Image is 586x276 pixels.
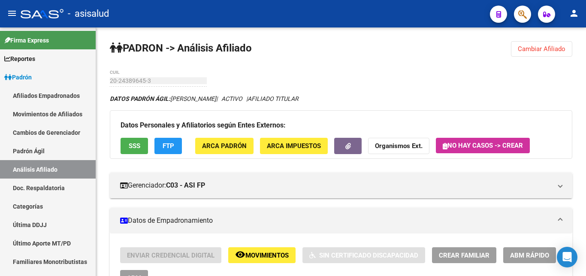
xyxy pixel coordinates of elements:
[4,54,35,64] span: Reportes
[510,252,549,259] span: ABM Rápido
[110,95,216,102] span: [PERSON_NAME]
[569,8,579,18] mat-icon: person
[68,4,109,23] span: - asisalud
[110,208,572,234] mat-expansion-panel-header: Datos de Empadronamiento
[195,138,254,154] button: ARCA Padrón
[443,142,523,149] span: No hay casos -> Crear
[110,173,572,198] mat-expansion-panel-header: Gerenciador:C03 - ASI FP
[110,95,299,102] i: | ACTIVO |
[7,8,17,18] mat-icon: menu
[432,247,496,263] button: Crear Familiar
[557,247,577,267] div: Open Intercom Messenger
[319,252,418,259] span: Sin Certificado Discapacidad
[228,247,296,263] button: Movimientos
[110,42,252,54] strong: PADRON -> Análisis Afiliado
[503,247,556,263] button: ABM Rápido
[202,143,247,150] span: ARCA Padrón
[436,138,530,153] button: No hay casos -> Crear
[121,119,562,131] h3: Datos Personales y Afiliatorios según Entes Externos:
[302,247,425,263] button: Sin Certificado Discapacidad
[245,252,289,259] span: Movimientos
[166,181,205,190] strong: C03 - ASI FP
[439,252,489,259] span: Crear Familiar
[154,138,182,154] button: FTP
[129,143,140,150] span: SSS
[163,143,174,150] span: FTP
[267,143,321,150] span: ARCA Impuestos
[248,95,299,102] span: AFILIADO TITULAR
[120,247,221,263] button: Enviar Credencial Digital
[511,41,572,57] button: Cambiar Afiliado
[121,138,148,154] button: SSS
[120,181,552,190] mat-panel-title: Gerenciador:
[4,36,49,45] span: Firma Express
[235,249,245,260] mat-icon: remove_red_eye
[260,138,328,154] button: ARCA Impuestos
[110,95,170,102] strong: DATOS PADRÓN ÁGIL:
[4,73,32,82] span: Padrón
[127,252,214,259] span: Enviar Credencial Digital
[368,138,429,154] button: Organismos Ext.
[375,143,423,150] strong: Organismos Ext.
[518,45,565,53] span: Cambiar Afiliado
[120,216,552,225] mat-panel-title: Datos de Empadronamiento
